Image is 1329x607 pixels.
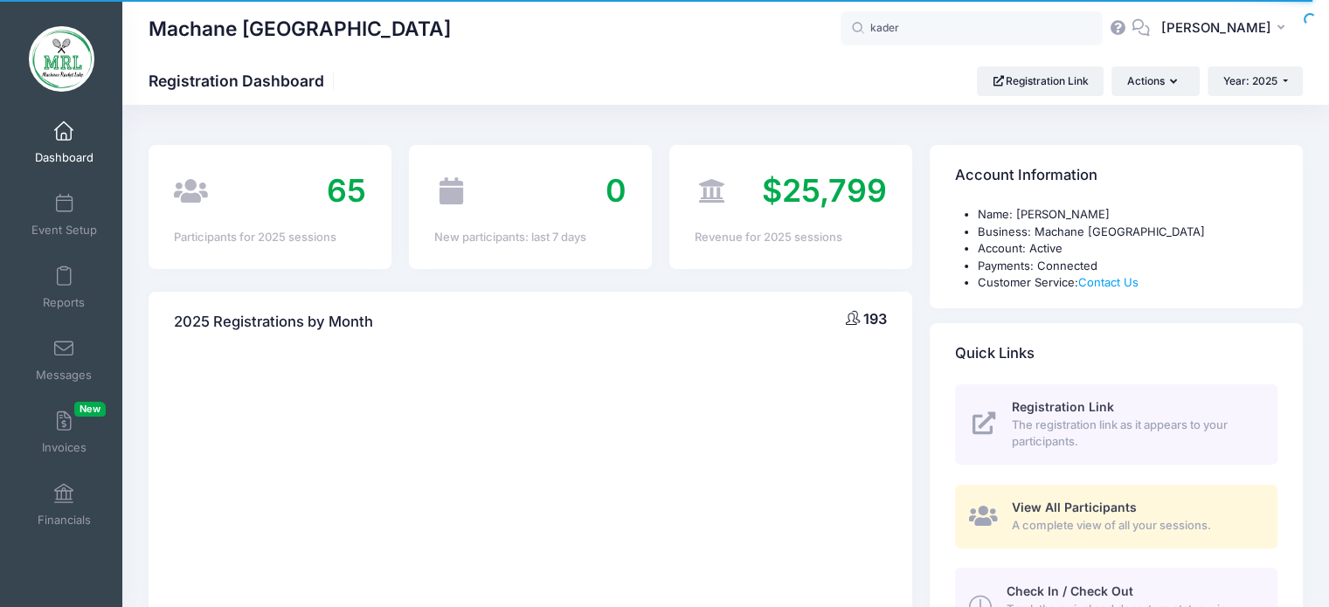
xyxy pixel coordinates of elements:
span: Check In / Check Out [1006,583,1132,598]
a: Event Setup [23,184,106,245]
img: Machane Racket Lake [29,26,94,92]
a: Registration Link The registration link as it appears to your participants. [955,384,1277,465]
a: InvoicesNew [23,402,106,463]
span: Year: 2025 [1223,74,1277,87]
h1: Registration Dashboard [149,72,339,90]
h1: Machane [GEOGRAPHIC_DATA] [149,9,451,49]
input: Search by First Name, Last Name, or Email... [841,11,1103,46]
li: Customer Service: [978,274,1277,292]
span: View All Participants [1012,500,1137,514]
span: $25,799 [762,171,887,210]
span: Event Setup [31,223,97,238]
div: Participants for 2025 sessions [174,229,366,246]
a: Dashboard [23,112,106,173]
span: 0 [606,171,626,210]
span: [PERSON_NAME] [1161,18,1271,38]
h4: Account Information [955,151,1097,201]
span: 65 [327,171,366,210]
li: Name: [PERSON_NAME] [978,206,1277,224]
span: The registration link as it appears to your participants. [1012,417,1257,451]
a: Financials [23,474,106,535]
li: Payments: Connected [978,258,1277,275]
span: A complete view of all your sessions. [1012,517,1257,535]
a: View All Participants A complete view of all your sessions. [955,485,1277,548]
li: Business: Machane [GEOGRAPHIC_DATA] [978,224,1277,241]
div: Revenue for 2025 sessions [695,229,887,246]
button: Year: 2025 [1208,66,1303,96]
span: 193 [863,310,887,328]
h4: 2025 Registrations by Month [174,297,373,347]
a: Reports [23,257,106,318]
span: Reports [43,295,85,310]
button: [PERSON_NAME] [1150,9,1303,49]
li: Account: Active [978,240,1277,258]
span: Registration Link [1012,399,1114,414]
a: Contact Us [1078,275,1139,289]
span: Invoices [42,440,87,455]
span: Financials [38,513,91,528]
div: New participants: last 7 days [434,229,626,246]
a: Registration Link [977,66,1104,96]
a: Messages [23,329,106,390]
span: Dashboard [35,150,93,165]
span: New [74,402,106,417]
button: Actions [1111,66,1199,96]
span: Messages [36,368,92,383]
h4: Quick Links [955,328,1035,378]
